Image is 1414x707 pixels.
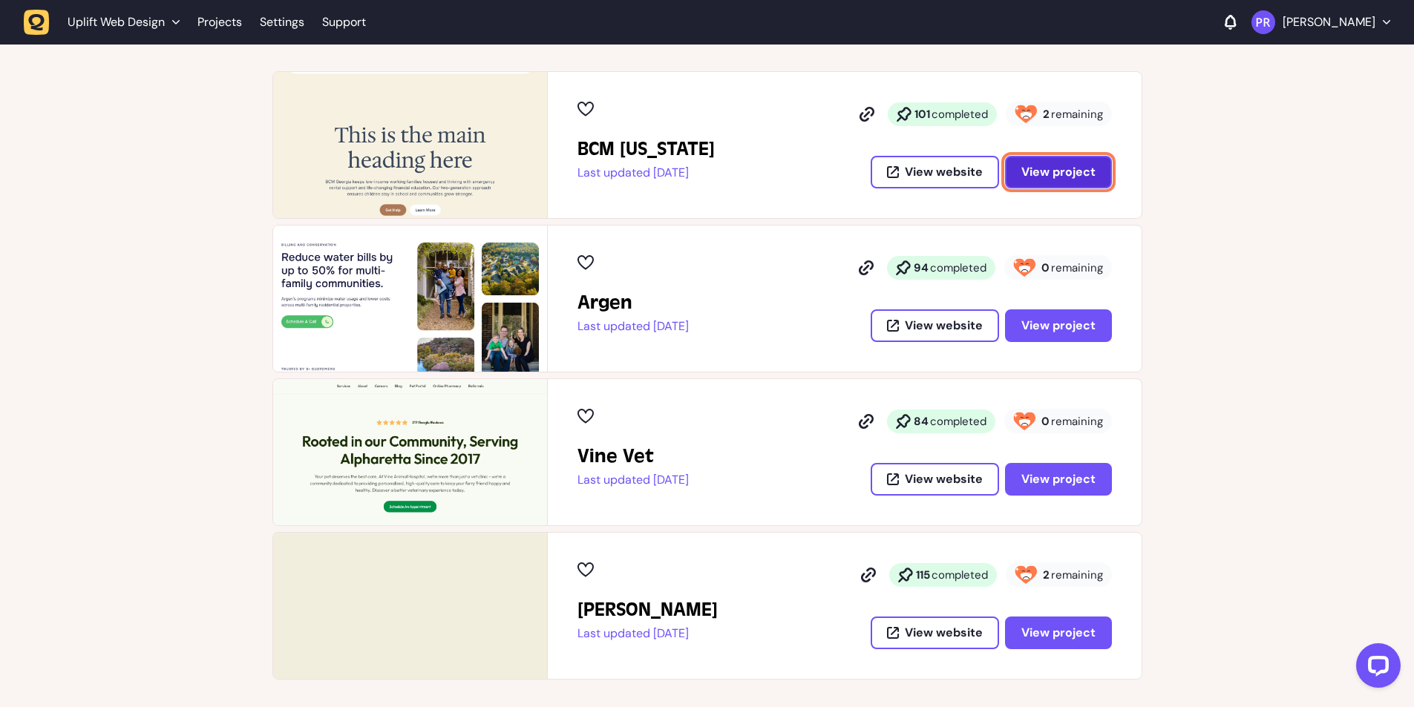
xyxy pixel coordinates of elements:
[1251,10,1275,34] img: Pranav
[260,9,304,36] a: Settings
[68,15,165,30] span: Uplift Web Design
[1021,320,1096,332] span: View project
[905,627,983,639] span: View website
[322,15,366,30] a: Support
[577,319,689,334] p: Last updated [DATE]
[273,379,547,525] img: Vine Vet
[1041,414,1050,429] strong: 0
[1041,260,1050,275] strong: 0
[914,414,929,429] strong: 84
[577,165,715,180] p: Last updated [DATE]
[871,616,999,649] button: View website
[1251,10,1390,34] button: [PERSON_NAME]
[577,473,689,487] p: Last updated [DATE]
[1021,166,1096,178] span: View project
[905,320,983,332] span: View website
[1021,627,1096,639] span: View project
[1005,463,1112,496] button: View project
[273,533,547,679] img: Grace Auburn
[1005,616,1112,649] button: View project
[577,291,689,315] h2: Argen
[905,473,983,485] span: View website
[197,9,242,36] a: Projects
[24,9,189,36] button: Uplift Web Design
[1005,309,1112,342] button: View project
[1344,637,1407,700] iframe: LiveChat chat widget
[577,137,715,161] h2: BCM Georgia
[1043,107,1050,122] strong: 2
[1005,156,1112,188] button: View project
[905,166,983,178] span: View website
[932,107,988,122] span: completed
[871,156,999,188] button: View website
[914,260,929,275] strong: 94
[577,444,689,468] h2: Vine Vet
[1051,568,1103,582] span: remaining
[1283,15,1375,30] p: [PERSON_NAME]
[930,414,986,429] span: completed
[914,107,930,122] strong: 101
[577,598,718,622] h2: Grace Auburn
[273,226,547,372] img: Argen
[1043,568,1050,582] strong: 2
[273,72,547,218] img: BCM Georgia
[577,626,718,641] p: Last updated [DATE]
[871,309,999,342] button: View website
[1021,473,1096,485] span: View project
[1051,260,1103,275] span: remaining
[1051,414,1103,429] span: remaining
[932,568,988,582] span: completed
[916,568,930,582] strong: 115
[930,260,986,275] span: completed
[871,463,999,496] button: View website
[1051,107,1103,122] span: remaining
